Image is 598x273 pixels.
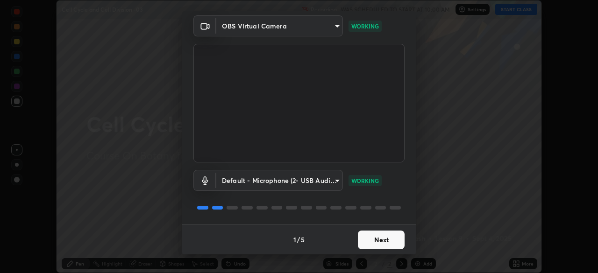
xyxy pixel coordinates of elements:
p: WORKING [351,22,379,30]
div: OBS Virtual Camera [216,15,343,36]
p: WORKING [351,176,379,185]
div: OBS Virtual Camera [216,170,343,191]
button: Next [358,231,405,249]
h4: / [297,235,300,245]
h4: 5 [301,235,305,245]
h4: 1 [293,235,296,245]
